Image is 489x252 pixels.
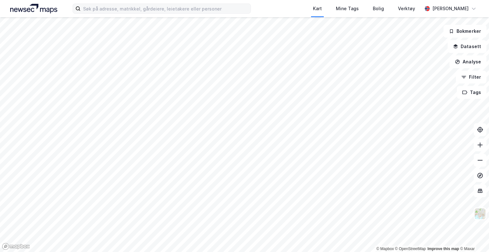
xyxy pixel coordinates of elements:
button: Bokmerker [443,25,486,38]
div: Bolig [373,5,384,12]
a: Mapbox [376,247,394,251]
a: Mapbox homepage [2,243,30,250]
div: Verktøy [398,5,415,12]
a: OpenStreetMap [395,247,426,251]
img: Z [474,208,486,220]
img: logo.a4113a55bc3d86da70a041830d287a7e.svg [10,4,57,13]
div: Kart [313,5,322,12]
a: Improve this map [428,247,459,251]
div: Mine Tags [336,5,359,12]
button: Datasett [448,40,486,53]
div: Kontrollprogram for chat [457,221,489,252]
input: Søk på adresse, matrikkel, gårdeiere, leietakere eller personer [81,4,251,13]
button: Tags [457,86,486,99]
div: [PERSON_NAME] [432,5,469,12]
button: Filter [456,71,486,83]
button: Analyse [450,55,486,68]
iframe: Chat Widget [457,221,489,252]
